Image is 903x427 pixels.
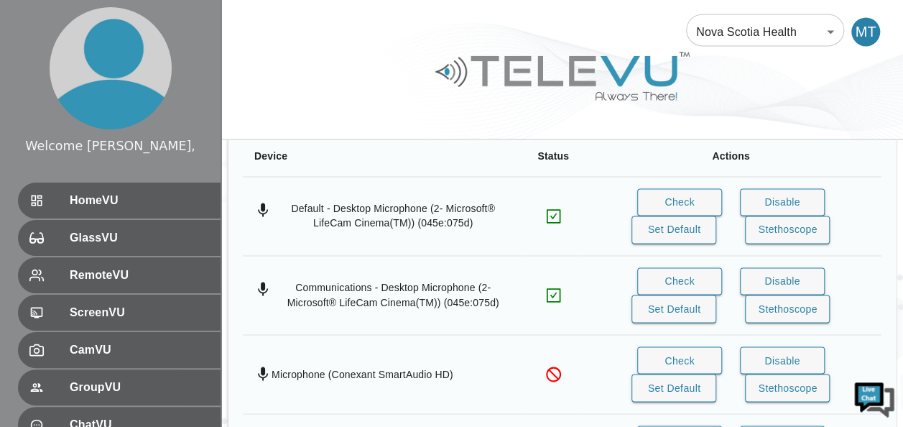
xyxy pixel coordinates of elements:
img: Chat Widget [853,377,896,420]
button: Disable [740,267,825,295]
span: CamVU [70,341,209,359]
b: Device [254,150,287,162]
button: Set Default [631,374,716,402]
button: Stethoscope [745,374,830,402]
div: GlassVU [18,220,221,256]
b: Actions [712,150,749,162]
b: Status [537,150,569,162]
button: Check [637,346,722,375]
span: We're online! [83,124,198,270]
span: HomeVU [70,192,209,209]
div: Communications - Desktop Microphone (2- Microsoft® LifeCam Cinema(TM)) (045e:075d) [272,280,514,309]
span: RemoteVU [70,267,209,284]
button: Disable [740,346,825,375]
div: RemoteVU [18,257,221,293]
span: ScreenVU [70,304,209,321]
button: Disable [740,188,825,216]
div: MT [851,17,880,46]
button: Check [637,267,722,295]
div: ScreenVU [18,295,221,331]
div: GroupVU [18,369,221,405]
img: Logo [433,46,692,106]
div: Nova Scotia Health [686,12,844,52]
button: Check [637,188,722,216]
img: d_736959983_company_1615157101543_736959983 [24,67,60,103]
div: Minimize live chat window [236,7,270,42]
button: Set Default [631,295,716,323]
div: Microphone (Conexant SmartAudio HD) [272,365,453,382]
div: Welcome [PERSON_NAME], [25,137,195,155]
button: Set Default [631,216,716,244]
div: HomeVU [18,183,221,219]
button: Stethoscope [745,295,830,323]
button: Stethoscope [745,216,830,244]
div: Default - Desktop Microphone (2- Microsoft® LifeCam Cinema(TM)) (045e:075d) [272,201,514,230]
span: GroupVU [70,379,209,396]
span: GlassVU [70,229,209,247]
div: Chat with us now [75,75,241,94]
textarea: Type your message and hit 'Enter' [7,279,274,329]
div: CamVU [18,332,221,368]
img: profile.png [50,7,172,129]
